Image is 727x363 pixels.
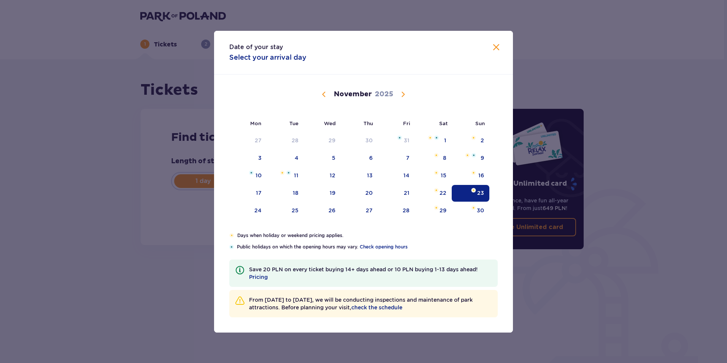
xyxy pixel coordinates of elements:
[441,172,446,179] div: 15
[256,189,262,197] div: 17
[365,137,373,144] div: 30
[465,153,470,158] img: Orange star
[406,154,410,162] div: 7
[403,207,410,214] div: 28
[255,137,262,144] div: 27
[250,120,261,126] small: Mon
[229,167,267,184] td: Monday, November 10, 2025
[237,244,498,250] p: Public holidays on which the opening hours may vary.
[478,172,484,179] div: 16
[229,185,267,202] td: Monday, November 17, 2025
[443,154,446,162] div: 8
[369,154,373,162] div: 6
[378,150,415,167] td: Friday, November 7, 2025
[415,167,452,184] td: Saturday, November 15, 2025
[471,170,476,175] img: Orange star
[229,53,306,62] p: Select your arrival day
[375,90,393,99] p: 2025
[267,202,304,219] td: Tuesday, November 25, 2025
[452,202,489,219] td: Sunday, November 30, 2025
[304,167,341,184] td: Wednesday, November 12, 2025
[360,244,408,250] a: Check opening hours
[378,185,415,202] td: Friday, November 21, 2025
[378,167,415,184] td: Friday, November 14, 2025
[434,205,439,210] img: Orange star
[258,154,262,162] div: 3
[249,273,268,281] a: Pricing
[280,170,285,175] img: Orange star
[332,154,335,162] div: 5
[415,150,452,167] td: Saturday, November 8, 2025
[452,150,489,167] td: Sunday, November 9, 2025
[477,189,484,197] div: 23
[324,120,336,126] small: Wed
[267,167,304,184] td: Tuesday, November 11, 2025
[330,172,335,179] div: 12
[229,202,267,219] td: Monday, November 24, 2025
[267,132,304,149] td: Tuesday, October 28, 2025
[254,207,262,214] div: 24
[256,172,262,179] div: 10
[366,207,373,214] div: 27
[434,170,439,175] img: Orange star
[229,233,234,238] img: Orange star
[452,185,489,202] td: Date selected. Sunday, November 23, 2025
[229,132,267,149] td: Monday, October 27, 2025
[293,189,298,197] div: 18
[330,189,335,197] div: 19
[292,137,298,144] div: 28
[341,150,378,167] td: Thursday, November 6, 2025
[304,132,341,149] td: Wednesday, October 29, 2025
[295,154,298,162] div: 4
[286,170,291,175] img: Blue star
[334,90,372,99] p: November
[229,245,234,249] img: Blue star
[471,135,476,140] img: Orange star
[229,150,267,167] td: Monday, November 3, 2025
[304,202,341,219] td: Wednesday, November 26, 2025
[267,150,304,167] td: Tuesday, November 4, 2025
[378,132,415,149] td: Friday, October 31, 2025
[292,207,298,214] div: 25
[492,43,501,53] button: Close
[249,266,492,281] p: Save 20 PLN on every ticket buying 14+ days ahead or 10 PLN buying 1-13 days ahead!
[367,172,373,179] div: 13
[440,207,446,214] div: 29
[475,120,485,126] small: Sun
[440,189,446,197] div: 22
[404,189,410,197] div: 21
[378,202,415,219] td: Friday, November 28, 2025
[415,202,452,219] td: Saturday, November 29, 2025
[249,170,254,175] img: Blue star
[471,188,476,193] img: Orange star
[229,43,283,51] p: Date of your stay
[351,304,402,311] span: check the schedule
[329,137,335,144] div: 29
[415,132,452,149] td: Saturday, November 1, 2025
[289,120,298,126] small: Tue
[434,188,439,193] img: Orange star
[319,90,329,99] button: Previous month
[439,120,448,126] small: Sat
[434,135,439,140] img: Blue star
[329,207,335,214] div: 26
[452,132,489,149] td: Sunday, November 2, 2025
[249,296,492,311] p: From [DATE] to [DATE], we will be conducting inspections and maintenance of park attractions. Bef...
[304,185,341,202] td: Wednesday, November 19, 2025
[434,153,439,158] img: Orange star
[428,135,433,140] img: Orange star
[363,120,373,126] small: Thu
[341,132,378,149] td: Thursday, October 30, 2025
[267,185,304,202] td: Tuesday, November 18, 2025
[341,167,378,184] td: Thursday, November 13, 2025
[237,232,498,239] p: Days when holiday or weekend pricing applies.
[398,90,408,99] button: Next month
[403,172,410,179] div: 14
[403,120,410,126] small: Fri
[481,154,484,162] div: 9
[404,137,410,144] div: 31
[294,172,298,179] div: 11
[341,202,378,219] td: Thursday, November 27, 2025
